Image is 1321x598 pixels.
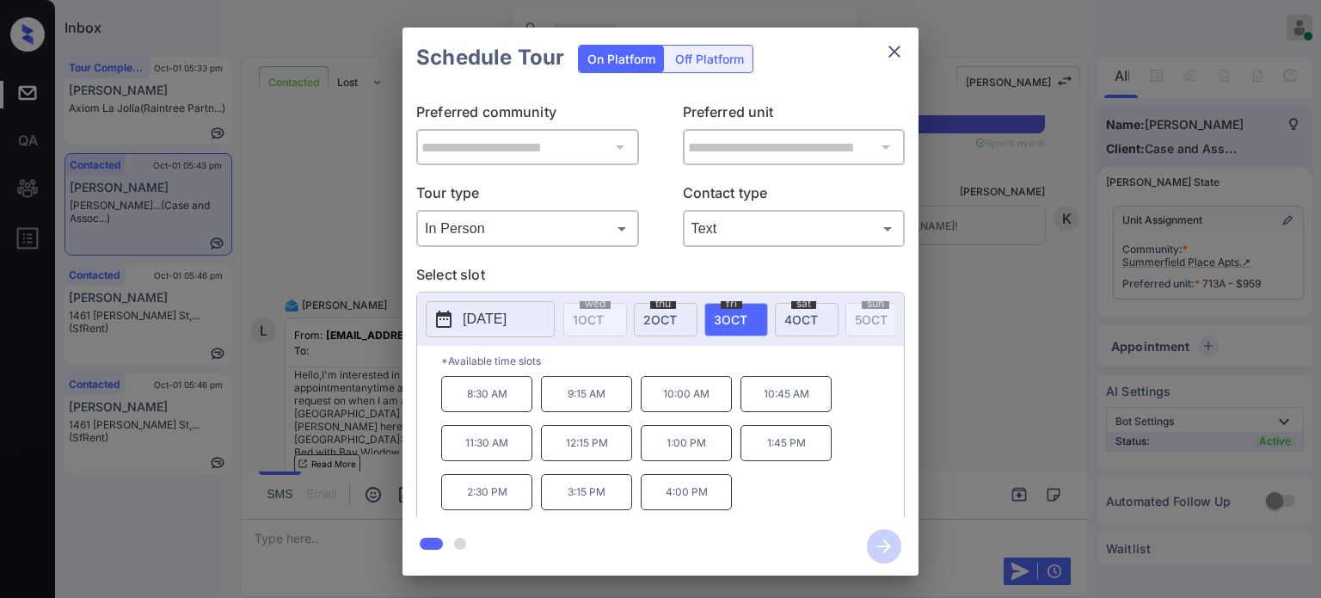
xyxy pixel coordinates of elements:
[441,425,532,461] p: 11:30 AM
[687,214,901,243] div: Text
[634,303,697,336] div: date-select
[643,312,677,327] span: 2 OCT
[704,303,768,336] div: date-select
[541,474,632,510] p: 3:15 PM
[641,376,732,412] p: 10:00 AM
[463,309,507,330] p: [DATE]
[784,312,818,327] span: 4 OCT
[441,474,532,510] p: 2:30 PM
[416,182,639,210] p: Tour type
[416,102,639,129] p: Preferred community
[721,299,742,309] span: fri
[541,425,632,461] p: 12:15 PM
[641,425,732,461] p: 1:00 PM
[402,28,578,88] h2: Schedule Tour
[683,102,906,129] p: Preferred unit
[714,312,747,327] span: 3 OCT
[683,182,906,210] p: Contact type
[441,346,904,376] p: *Available time slots
[641,474,732,510] p: 4:00 PM
[579,46,664,72] div: On Platform
[426,301,555,337] button: [DATE]
[740,376,832,412] p: 10:45 AM
[541,376,632,412] p: 9:15 AM
[740,425,832,461] p: 1:45 PM
[667,46,753,72] div: Off Platform
[421,214,635,243] div: In Person
[877,34,912,69] button: close
[650,299,676,309] span: thu
[791,299,816,309] span: sat
[775,303,839,336] div: date-select
[416,264,905,292] p: Select slot
[441,376,532,412] p: 8:30 AM
[857,524,912,569] button: btn-next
